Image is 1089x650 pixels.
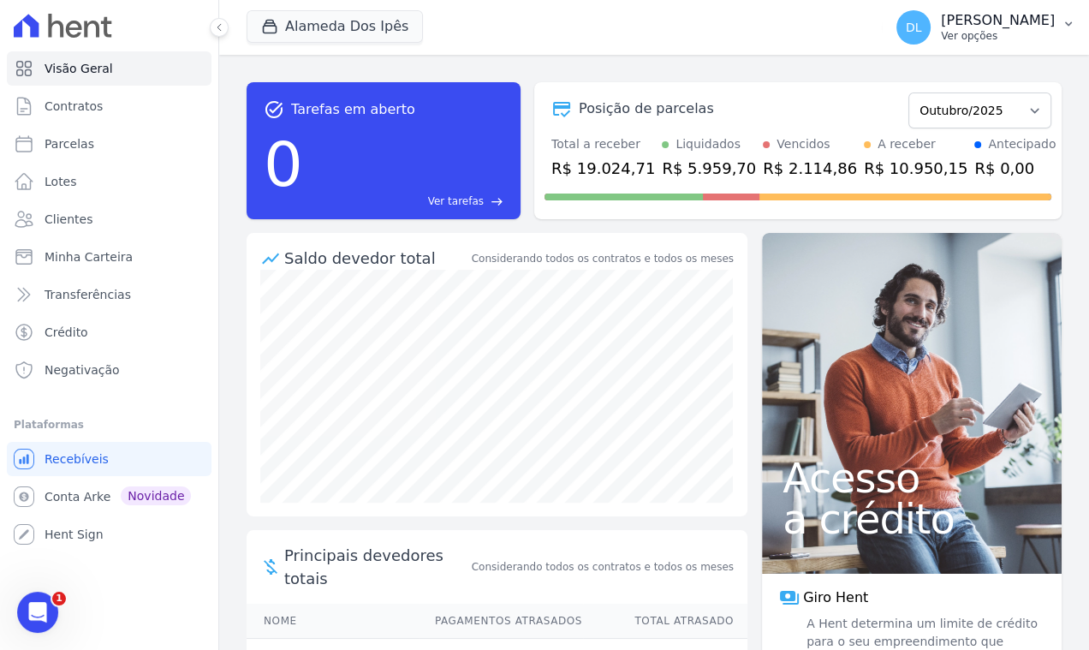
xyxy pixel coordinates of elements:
[45,211,92,228] span: Clientes
[7,353,211,387] a: Negativação
[7,202,211,236] a: Clientes
[247,604,419,639] th: Nome
[7,517,211,552] a: Hent Sign
[941,29,1055,43] p: Ver opções
[7,240,211,274] a: Minha Carteira
[45,526,104,543] span: Hent Sign
[491,195,503,208] span: east
[45,488,110,505] span: Conta Arke
[803,587,868,608] span: Giro Hent
[7,480,211,514] a: Conta Arke Novidade
[472,559,734,575] span: Considerando todos os contratos e todos os meses
[7,89,211,123] a: Contratos
[783,457,1041,498] span: Acesso
[7,164,211,199] a: Lotes
[864,157,967,180] div: R$ 10.950,15
[14,414,205,435] div: Plataformas
[579,98,714,119] div: Posição de parcelas
[291,99,415,120] span: Tarefas em aberto
[583,604,747,639] th: Total Atrasado
[7,315,211,349] a: Crédito
[974,157,1056,180] div: R$ 0,00
[45,98,103,115] span: Contratos
[52,592,66,605] span: 1
[310,194,503,209] a: Ver tarefas east
[264,120,303,209] div: 0
[247,10,423,43] button: Alameda Dos Ipês
[988,135,1056,153] div: Antecipado
[45,286,131,303] span: Transferências
[17,592,58,633] iframe: Intercom live chat
[777,135,830,153] div: Vencidos
[7,51,211,86] a: Visão Geral
[675,135,741,153] div: Liquidados
[878,135,936,153] div: A receber
[45,361,120,379] span: Negativação
[428,194,484,209] span: Ver tarefas
[783,498,1041,540] span: a crédito
[7,277,211,312] a: Transferências
[883,3,1089,51] button: DL [PERSON_NAME] Ver opções
[906,21,922,33] span: DL
[284,247,468,270] div: Saldo devedor total
[45,135,94,152] span: Parcelas
[551,157,655,180] div: R$ 19.024,71
[941,12,1055,29] p: [PERSON_NAME]
[45,324,88,341] span: Crédito
[472,251,734,266] div: Considerando todos os contratos e todos os meses
[551,135,655,153] div: Total a receber
[45,173,77,190] span: Lotes
[264,99,284,120] span: task_alt
[662,157,756,180] div: R$ 5.959,70
[763,157,857,180] div: R$ 2.114,86
[7,127,211,161] a: Parcelas
[45,450,109,468] span: Recebíveis
[419,604,583,639] th: Pagamentos Atrasados
[284,544,468,590] span: Principais devedores totais
[45,248,133,265] span: Minha Carteira
[7,442,211,476] a: Recebíveis
[45,60,113,77] span: Visão Geral
[121,486,191,505] span: Novidade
